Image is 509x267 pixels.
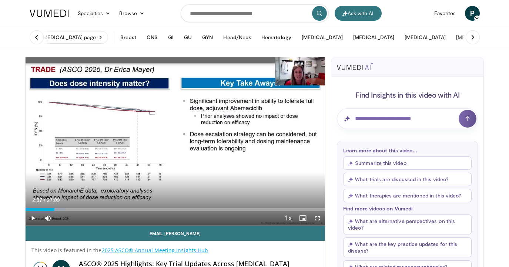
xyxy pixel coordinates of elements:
[337,62,373,70] img: vumedi-ai-logo.svg
[430,6,461,21] a: Favorites
[343,189,472,202] button: What therapies are mentioned in this video?
[343,205,472,212] p: Find more videos on Vumedi
[32,197,42,203] span: 2:37
[73,6,115,21] a: Specialties
[142,30,162,45] button: CNS
[343,156,472,170] button: Summarize this video
[115,6,149,21] a: Browse
[257,30,296,45] button: Hematology
[180,30,196,45] button: GU
[26,226,325,241] a: Email [PERSON_NAME]
[181,4,329,22] input: Search topics, interventions
[343,173,472,186] button: What trials are discussed in this video?
[219,30,255,45] button: Head/Neck
[337,108,478,129] input: Question for AI
[25,31,108,44] a: Visit [MEDICAL_DATA] page
[343,237,472,257] button: What are the key practice updates for this disease?
[30,10,69,17] img: VuMedi Logo
[26,211,40,226] button: Play
[198,30,217,45] button: GYN
[26,208,325,211] div: Progress Bar
[26,57,325,226] video-js: Video Player
[116,30,140,45] button: Breast
[295,211,310,226] button: Enable picture-in-picture mode
[337,90,478,99] h4: Find Insights in this video with AI
[465,6,480,21] a: P
[343,147,472,153] p: Learn more about this video...
[297,30,347,45] button: [MEDICAL_DATA]
[452,30,502,45] button: [MEDICAL_DATA]
[44,197,46,203] span: /
[343,214,472,234] button: What are alternative perspectives on this video?
[102,247,208,254] a: 2025 ASCO® Annual Meeting Insights Hub
[40,211,55,226] button: Mute
[400,30,450,45] button: [MEDICAL_DATA]
[281,211,295,226] button: Playback Rate
[349,30,399,45] button: [MEDICAL_DATA]
[335,6,382,21] button: Ask with AI
[310,211,325,226] button: Fullscreen
[47,197,60,203] span: 27:09
[31,247,319,254] p: This video is featured in the
[164,30,178,45] button: GI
